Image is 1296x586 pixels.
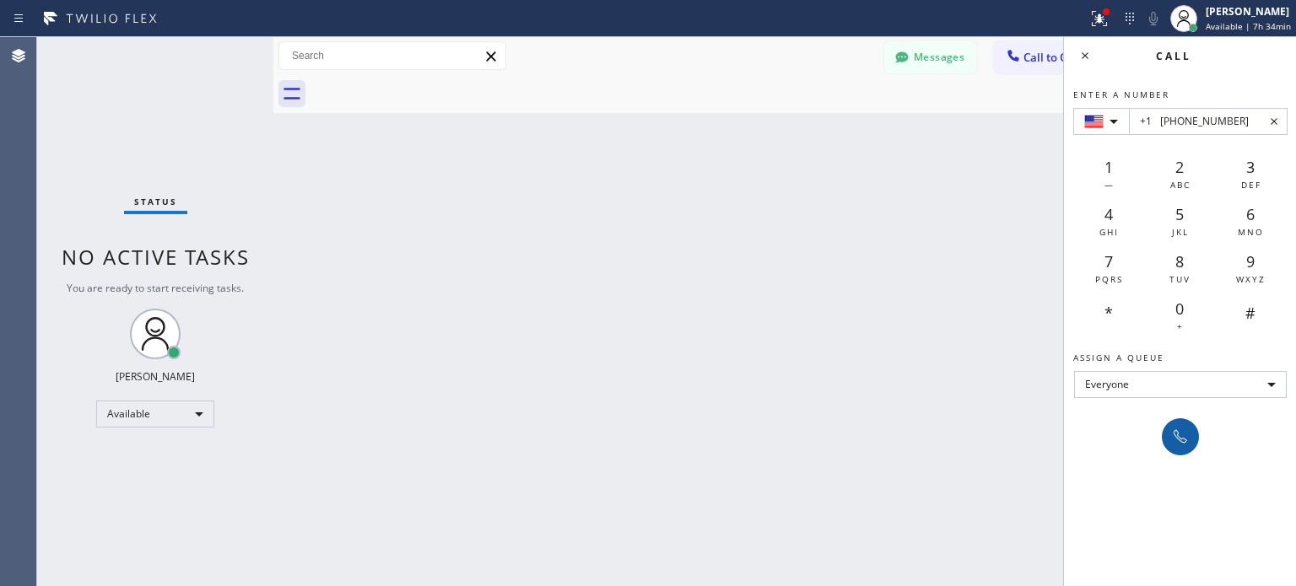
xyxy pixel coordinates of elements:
[1175,204,1184,224] span: 5
[1172,226,1189,238] span: JKL
[1206,4,1291,19] div: [PERSON_NAME]
[1104,179,1115,191] span: —
[1236,273,1266,285] span: WXYZ
[1175,251,1184,271] span: 8
[1175,157,1184,177] span: 2
[1245,303,1255,323] span: #
[1073,89,1169,100] span: Enter a number
[1104,204,1113,224] span: 4
[1074,371,1287,398] div: Everyone
[1246,157,1255,177] span: 3
[1169,273,1191,285] span: TUV
[1241,179,1261,191] span: DEF
[134,196,177,207] span: Status
[1170,179,1191,191] span: ABC
[1175,298,1184,319] span: 0
[1206,20,1291,32] span: Available | 7h 34min
[1095,273,1123,285] span: PQRS
[1073,352,1164,363] span: Assign a queue
[1142,7,1165,30] button: Mute
[1023,50,1112,65] span: Call to Customer
[62,243,250,271] span: No active tasks
[884,41,977,73] button: Messages
[1156,49,1191,63] span: Call
[1104,251,1113,271] span: 7
[1238,226,1264,238] span: MNO
[1177,320,1184,332] span: +
[994,41,1123,73] button: Call to Customer
[1246,204,1255,224] span: 6
[1246,251,1255,271] span: 9
[96,401,214,427] div: Available
[1099,226,1119,238] span: GHI
[279,42,505,69] input: Search
[116,369,195,384] div: [PERSON_NAME]
[67,281,244,295] span: You are ready to start receiving tasks.
[1104,157,1113,177] span: 1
